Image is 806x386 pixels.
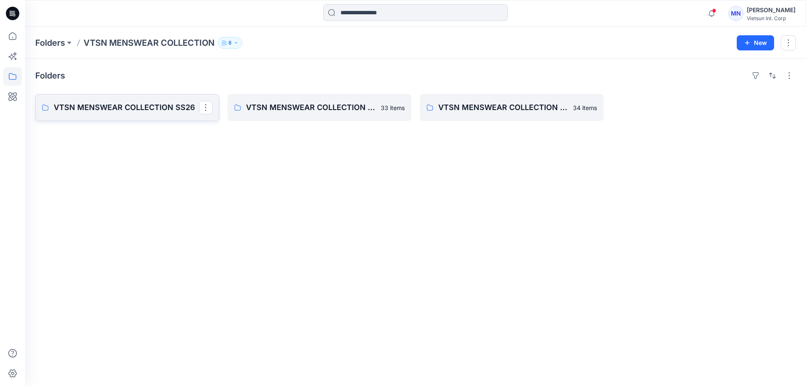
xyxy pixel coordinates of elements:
[246,102,376,113] p: VTSN MENSWEAR COLLECTION SS25
[381,103,405,112] p: 33 items
[228,94,411,121] a: VTSN MENSWEAR COLLECTION SS2533 items
[747,5,796,15] div: [PERSON_NAME]
[54,102,199,113] p: VTSN MENSWEAR COLLECTION SS26
[35,94,219,121] a: VTSN MENSWEAR COLLECTION SS26
[420,94,604,121] a: VTSN MENSWEAR COLLECTION AW2534 items
[438,102,568,113] p: VTSN MENSWEAR COLLECTION AW25
[747,15,796,21] div: Vietsun Int. Corp
[737,35,774,50] button: New
[218,37,242,49] button: 8
[84,37,215,49] p: VTSN MENSWEAR COLLECTION
[573,103,597,112] p: 34 items
[35,37,65,49] a: Folders
[728,6,743,21] div: MN
[228,38,232,47] p: 8
[35,71,65,81] h4: Folders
